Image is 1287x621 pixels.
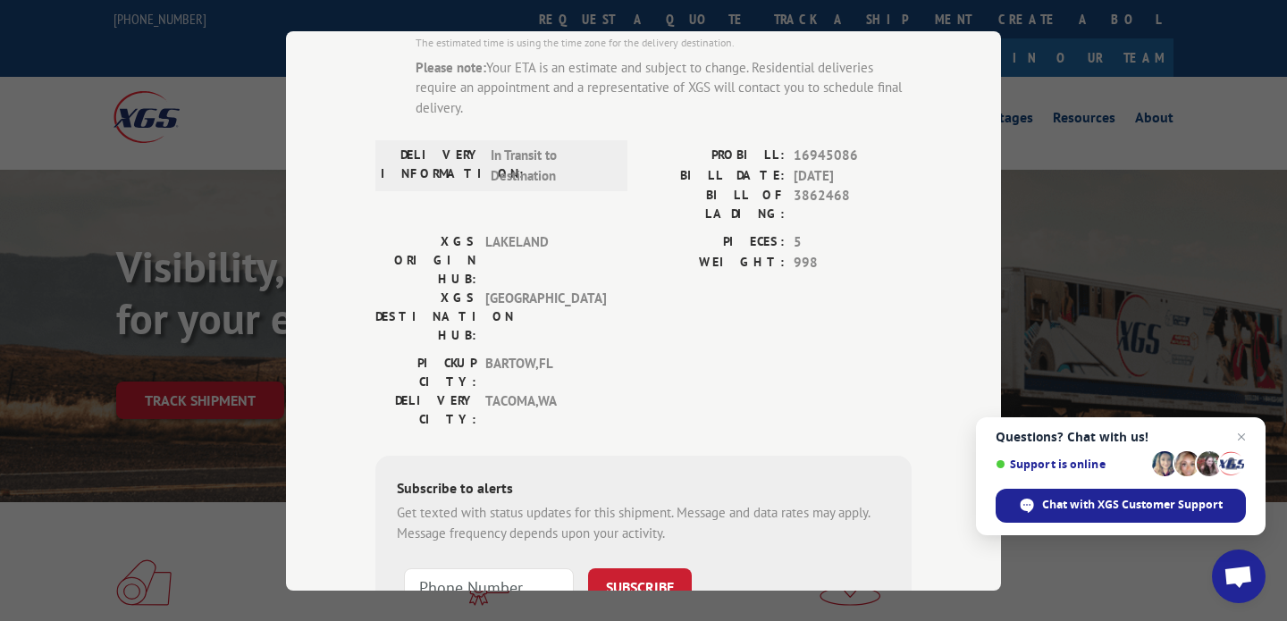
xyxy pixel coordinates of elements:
[1042,497,1223,513] span: Chat with XGS Customer Support
[375,289,476,345] label: XGS DESTINATION HUB:
[485,232,606,289] span: LAKELAND
[381,146,482,186] label: DELIVERY INFORMATION:
[996,457,1146,471] span: Support is online
[375,354,476,391] label: PICKUP CITY:
[996,430,1246,444] span: Questions? Chat with us!
[794,252,912,273] span: 998
[1231,426,1252,448] span: Close chat
[404,568,574,606] input: Phone Number
[485,289,606,345] span: [GEOGRAPHIC_DATA]
[485,391,606,429] span: TACOMA , WA
[375,232,476,289] label: XGS ORIGIN HUB:
[416,58,486,75] strong: Please note:
[416,57,912,118] div: Your ETA is an estimate and subject to change. Residential deliveries require an appointment and ...
[375,391,476,429] label: DELIVERY CITY:
[643,165,785,186] label: BILL DATE:
[397,503,890,543] div: Get texted with status updates for this shipment. Message and data rates may apply. Message frequ...
[491,146,611,186] span: In Transit to Destination
[643,232,785,253] label: PIECES:
[643,252,785,273] label: WEIGHT:
[485,354,606,391] span: BARTOW , FL
[643,186,785,223] label: BILL OF LADING:
[1212,550,1266,603] div: Open chat
[996,489,1246,523] div: Chat with XGS Customer Support
[794,146,912,166] span: 16945086
[643,146,785,166] label: PROBILL:
[416,34,912,50] div: The estimated time is using the time zone for the delivery destination.
[794,232,912,253] span: 5
[794,186,912,223] span: 3862468
[794,165,912,186] span: [DATE]
[397,477,890,503] div: Subscribe to alerts
[588,568,692,606] button: SUBSCRIBE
